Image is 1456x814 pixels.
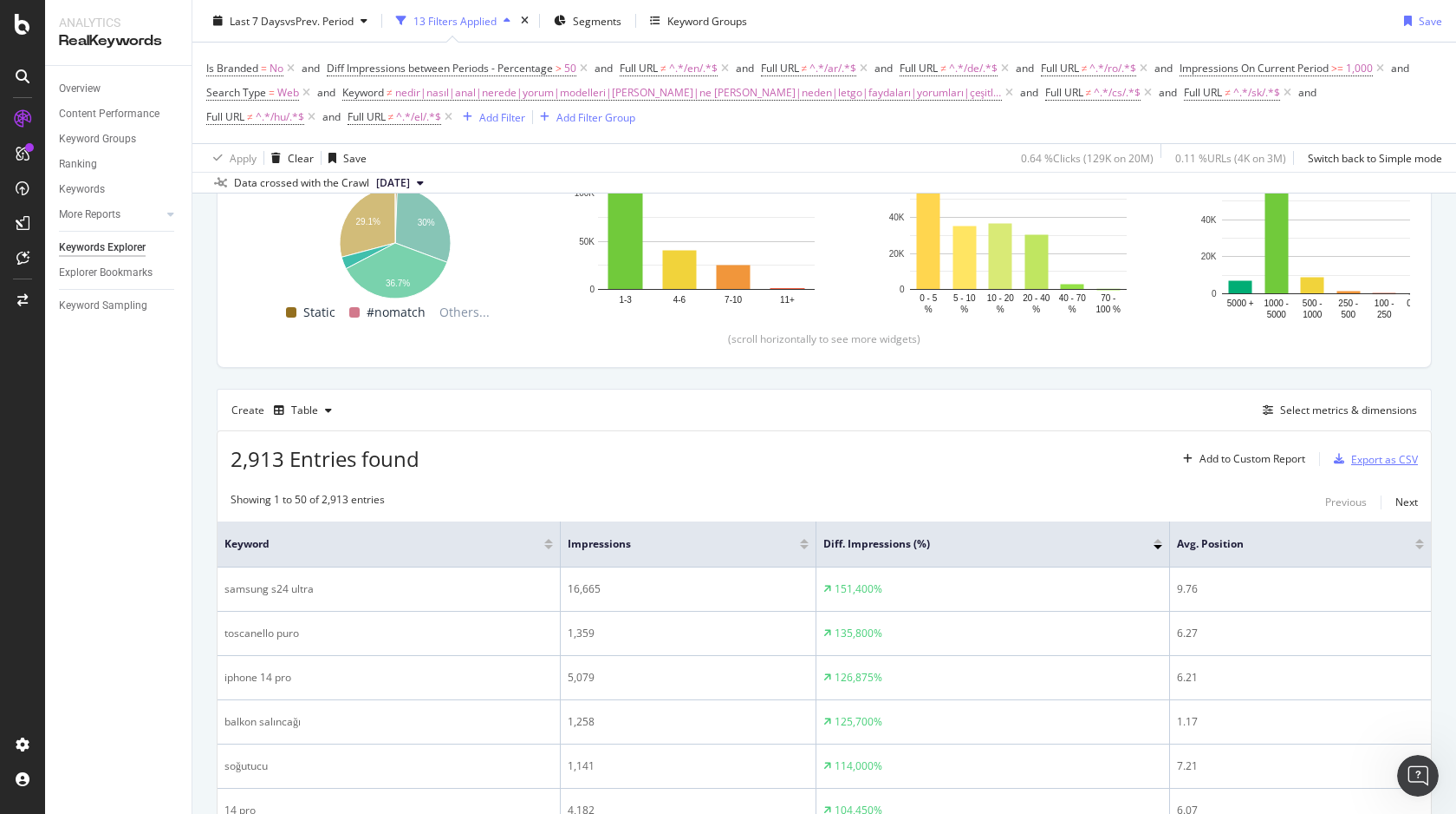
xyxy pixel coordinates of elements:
span: Diff Impressions between Periods - Percentage [327,61,553,75]
text: 5000 [1267,310,1287,319]
div: Keywords Explorer [59,239,146,257]
span: Segments [573,13,621,28]
div: 1,359 [568,626,808,641]
button: Previous [1325,492,1367,513]
span: Full URL [1184,85,1222,100]
span: = [269,85,275,100]
div: 1.17 [1177,714,1424,730]
div: 9.76 [1177,581,1424,597]
span: Full URL [1041,61,1079,75]
div: Keyword Sampling [59,297,147,315]
button: Clear [264,144,314,172]
text: % [1069,305,1076,314]
button: Table [267,397,339,424]
text: 100 - [1375,299,1394,308]
span: No [270,56,283,81]
span: Is Branded [206,61,258,75]
text: 5 - 10 [953,293,976,303]
span: Impressions [568,536,773,552]
span: >= [1331,61,1343,75]
text: 29.1% [356,218,380,227]
text: 40 - 70 [1059,293,1087,303]
span: Full URL [348,109,386,124]
button: Add to Custom Report [1176,445,1305,473]
div: 151,400% [835,581,882,597]
button: [DATE] [369,173,431,194]
div: Add Filter [479,109,525,124]
div: 1,258 [568,714,808,730]
text: 70 - [1101,293,1115,303]
span: ≠ [1082,61,1088,75]
a: Keyword Sampling [59,297,179,315]
div: 126,875% [835,670,882,686]
div: and [1154,61,1173,75]
div: and [874,61,893,75]
div: and [322,109,341,124]
div: and [1298,85,1316,100]
div: 6.21 [1177,670,1424,686]
div: Explorer Bookmarks [59,264,153,282]
button: and [302,60,320,76]
div: Ranking [59,155,97,174]
span: ≠ [1086,85,1092,100]
text: 0 [900,285,905,294]
span: ^.*/sk/.*$ [1233,81,1280,105]
span: = [261,61,267,75]
text: 100K [575,189,595,199]
text: 20K [1201,253,1217,262]
button: Save [322,144,367,172]
div: RealKeywords [59,31,178,51]
span: ^.*/ro/.*$ [1089,56,1136,81]
div: samsung s24 ultra [224,581,553,597]
button: and [595,60,613,76]
a: Content Performance [59,105,179,123]
button: and [1298,84,1316,101]
button: Apply [206,144,257,172]
text: 4-6 [673,295,686,305]
div: A chart. [883,136,1154,318]
text: 20K [889,249,905,259]
div: Add Filter Group [556,109,635,124]
text: 0 - 5 [920,293,937,303]
div: Keyword Groups [59,130,136,148]
div: and [1020,85,1038,100]
text: 0 [1212,289,1217,299]
div: 1,141 [568,758,808,774]
span: ^.*/ar/.*$ [809,56,856,81]
button: and [874,60,893,76]
div: 0.11 % URLs ( 4K on 3M ) [1175,150,1286,165]
span: Others... [432,302,497,323]
div: Select metrics & dimensions [1280,403,1417,417]
button: and [1159,84,1177,101]
a: Ranking [59,155,179,174]
text: 0 [589,285,595,294]
svg: A chart. [259,178,530,302]
span: Last 7 Days [230,13,285,28]
a: Keywords Explorer [59,239,179,257]
div: Analytics [59,14,178,31]
button: Add Filter [456,107,525,128]
a: Overview [59,80,179,98]
div: and [595,61,613,75]
div: and [1391,61,1409,75]
button: Switch back to Simple mode [1301,144,1442,172]
text: 40K [889,213,905,222]
div: and [736,61,754,75]
div: Export as CSV [1351,452,1418,467]
div: Clear [288,150,314,165]
text: 500 [1341,310,1355,319]
button: and [1154,60,1173,76]
button: 13 Filters Applied [389,7,517,35]
text: 5000 + [1227,299,1254,308]
text: 20 - 40 [1023,293,1050,303]
text: % [960,305,968,314]
text: % [997,305,1004,314]
div: Save [1419,13,1442,28]
div: and [1016,61,1034,75]
div: 114,000% [835,758,882,774]
span: Full URL [206,109,244,124]
text: 250 [1377,310,1392,319]
div: Switch back to Simple mode [1308,150,1442,165]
